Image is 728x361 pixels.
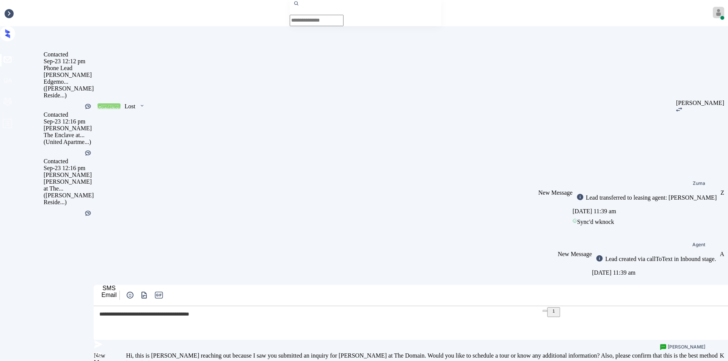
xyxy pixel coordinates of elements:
[139,102,145,109] img: icon-zuma
[140,291,149,300] img: icon-zuma
[44,132,94,145] div: The Enclave at... (United Apartme...)
[84,103,92,110] img: Kelsey was silent
[596,255,603,262] img: icon-zuma
[44,125,94,132] div: [PERSON_NAME]
[84,103,92,111] div: Kelsey was silent
[44,65,94,72] div: Phone Lead
[584,194,717,201] div: Lead transferred to leasing agent: [PERSON_NAME]
[44,51,94,58] div: Contacted
[676,100,724,106] div: [PERSON_NAME]
[101,285,116,292] div: SMS
[84,149,92,158] div: Kelsey was silent
[98,104,120,109] div: Contacted
[84,149,92,157] img: Kelsey was silent
[44,158,94,165] div: Contacted
[126,291,135,300] img: icon-zuma
[573,206,720,217] div: [DATE] 11:39 am
[692,242,705,247] span: Agent
[84,209,92,218] div: Kelsey was silent
[558,251,592,257] span: New Message
[720,251,724,258] div: A
[44,118,94,125] div: Sep-23 12:16 pm
[603,256,716,263] div: Lead created via callToText in Inbound stage.
[124,103,135,110] div: Lost
[44,58,94,65] div: Sep-23 12:12 pm
[538,189,573,196] span: New Message
[576,193,584,201] img: icon-zuma
[44,172,94,178] div: [PERSON_NAME]
[44,178,94,206] div: [PERSON_NAME] at The... ([PERSON_NAME] Reside...)
[44,165,94,172] div: Sep-23 12:16 pm
[592,267,720,278] div: [DATE] 11:39 am
[4,10,18,17] div: Inbox
[2,118,13,131] span: profile
[713,7,724,18] img: avatar
[676,107,682,112] img: icon-zuma
[44,72,94,99] div: [PERSON_NAME] Edgemo... ([PERSON_NAME] Reside...)
[573,217,720,227] div: Sync'd w knock
[94,340,103,349] img: icon-zuma
[693,181,705,186] div: Zuma
[44,111,94,118] div: Contacted
[720,189,724,196] div: Z
[94,350,103,359] img: icon-zuma
[84,209,92,217] img: Kelsey was silent
[101,292,116,298] div: Email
